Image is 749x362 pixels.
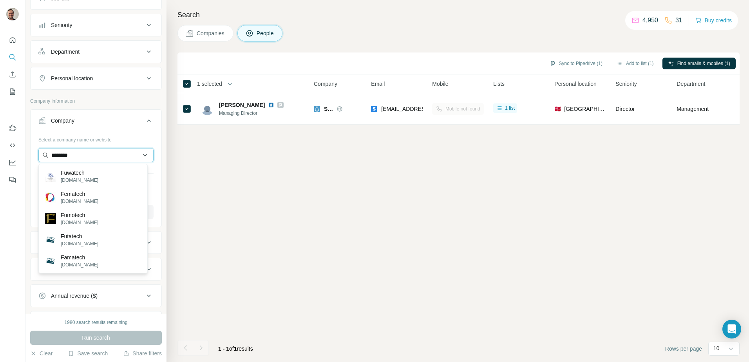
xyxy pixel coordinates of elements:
[6,156,19,170] button: Dashboard
[611,58,659,69] button: Add to list (1)
[45,255,56,266] img: Famatech
[61,240,98,247] p: [DOMAIN_NAME]
[554,80,596,88] span: Personal location
[219,101,265,109] span: [PERSON_NAME]
[61,219,98,226] p: [DOMAIN_NAME]
[6,173,19,187] button: Feedback
[30,98,162,105] p: Company information
[31,313,161,332] button: Employees (size)
[6,67,19,81] button: Enrich CSV
[197,80,222,88] span: 1 selected
[677,60,730,67] span: Find emails & mobiles (1)
[6,8,19,20] img: Avatar
[61,232,98,240] p: Futatech
[61,169,98,177] p: Fuwatech
[695,15,732,26] button: Buy credits
[642,16,658,25] p: 4,950
[677,80,705,88] span: Department
[45,171,56,182] img: Fuwatech
[218,346,229,352] span: 1 - 1
[38,133,154,143] div: Select a company name or website
[61,211,98,219] p: Fumotech
[45,234,56,245] img: Futatech
[677,105,709,113] span: Management
[123,349,162,357] button: Share filters
[554,105,561,113] span: 🇩🇰
[229,346,234,352] span: of
[234,346,237,352] span: 1
[61,198,98,205] p: [DOMAIN_NAME]
[665,345,702,353] span: Rows per page
[201,103,213,115] img: Avatar
[61,177,98,184] p: [DOMAIN_NAME]
[6,50,19,64] button: Search
[197,29,225,37] span: Companies
[615,80,637,88] span: Seniority
[31,42,161,61] button: Department
[6,85,19,99] button: My lists
[68,349,108,357] button: Save search
[177,9,740,20] h4: Search
[432,80,448,88] span: Mobile
[381,106,474,112] span: [EMAIL_ADDRESS][DOMAIN_NAME]
[65,319,128,326] div: 1980 search results remaining
[257,29,275,37] span: People
[268,102,274,108] img: LinkedIn logo
[6,121,19,135] button: Use Surfe on LinkedIn
[30,349,52,357] button: Clear
[31,286,161,305] button: Annual revenue ($)
[675,16,682,25] p: 31
[493,80,505,88] span: Lists
[722,320,741,338] div: Open Intercom Messenger
[31,69,161,88] button: Personal location
[61,190,98,198] p: Fematech
[45,192,56,203] img: Fematech
[31,111,161,133] button: Company
[61,253,98,261] p: Famatech
[6,138,19,152] button: Use Surfe API
[662,58,736,69] button: Find emails & mobiles (1)
[615,106,635,112] span: Director
[6,33,19,47] button: Quick start
[314,80,337,88] span: Company
[314,106,320,112] img: Logo of Superfoss
[564,105,606,113] span: [GEOGRAPHIC_DATA]
[371,80,385,88] span: Email
[713,344,720,352] p: 10
[61,261,98,268] p: [DOMAIN_NAME]
[31,260,161,279] button: HQ location
[51,74,93,82] div: Personal location
[324,105,333,113] span: Superfoss
[51,48,80,56] div: Department
[219,110,284,117] span: Managing Director
[218,346,253,352] span: results
[51,21,72,29] div: Seniority
[544,58,608,69] button: Sync to Pipedrive (1)
[31,233,161,252] button: Industry
[505,105,515,112] span: 1 list
[51,292,98,300] div: Annual revenue ($)
[31,16,161,34] button: Seniority
[45,213,56,224] img: Fumotech
[51,117,74,125] div: Company
[371,105,377,113] img: provider skrapp logo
